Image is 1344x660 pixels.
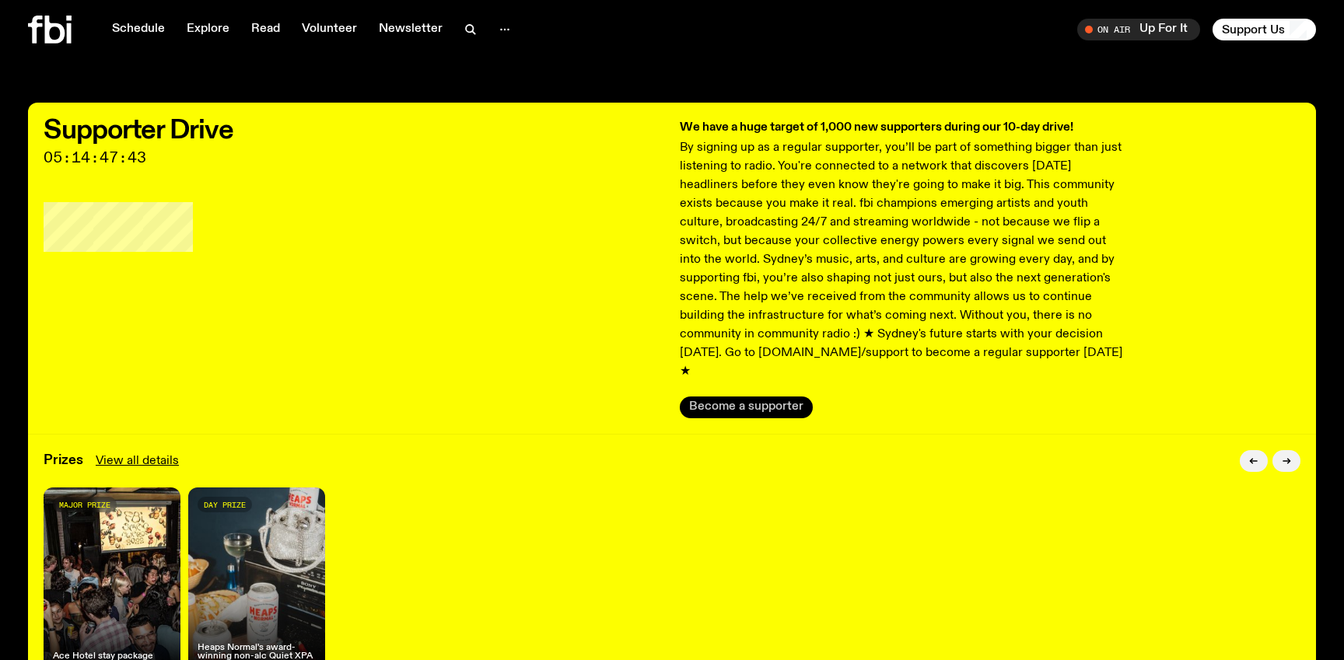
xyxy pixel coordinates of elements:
[680,396,813,418] button: Become a supporter
[680,138,1128,381] p: By signing up as a regular supporter, you’ll be part of something bigger than just listening to r...
[204,501,246,509] span: day prize
[177,19,239,40] a: Explore
[242,19,289,40] a: Read
[103,19,174,40] a: Schedule
[680,118,1128,137] h3: We have a huge target of 1,000 new supporters during our 10-day drive!
[1213,19,1316,40] button: Support Us
[44,118,664,143] h2: Supporter Drive
[96,452,179,470] a: View all details
[1077,19,1200,40] button: On AirUp For It
[44,454,83,467] h3: Prizes
[1222,23,1285,37] span: Support Us
[44,151,664,165] span: 05:14:47:43
[292,19,366,40] a: Volunteer
[369,19,452,40] a: Newsletter
[59,501,110,509] span: major prize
